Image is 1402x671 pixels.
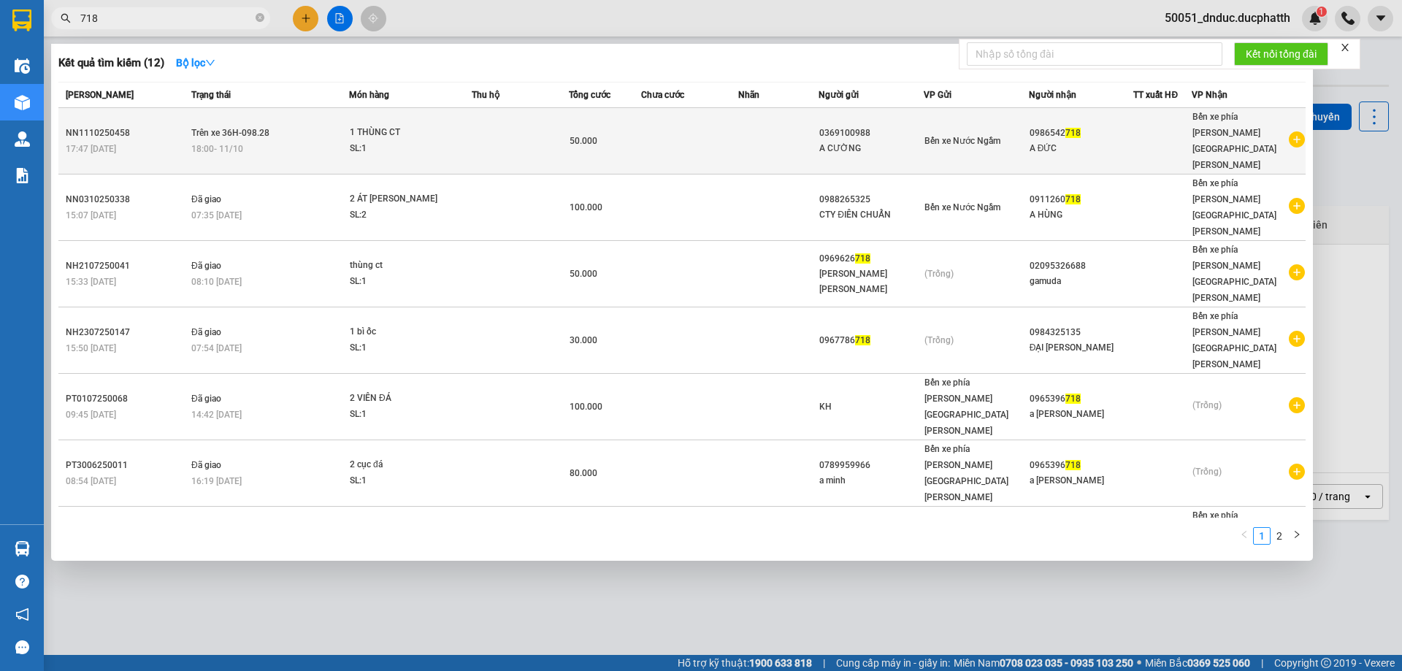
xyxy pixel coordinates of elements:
[191,394,221,404] span: Đã giao
[1240,530,1249,539] span: left
[256,12,264,26] span: close-circle
[349,90,389,100] span: Món hàng
[350,274,459,290] div: SL: 1
[164,51,227,74] button: Bộ lọcdown
[191,343,242,353] span: 07:54 [DATE]
[15,541,30,556] img: warehouse-icon
[1288,527,1306,545] button: right
[570,136,597,146] span: 50.000
[924,444,1008,502] span: Bến xe phía [PERSON_NAME][GEOGRAPHIC_DATA][PERSON_NAME]
[924,90,951,100] span: VP Gửi
[12,9,31,31] img: logo-vxr
[1133,90,1178,100] span: TT xuất HĐ
[1288,527,1306,545] li: Next Page
[350,324,459,340] div: 1 bì ốc
[66,410,116,420] span: 09:45 [DATE]
[66,210,116,221] span: 15:07 [DATE]
[1289,131,1305,147] span: plus-circle
[1271,528,1287,544] a: 2
[1192,245,1276,303] span: Bến xe phía [PERSON_NAME][GEOGRAPHIC_DATA][PERSON_NAME]
[15,131,30,147] img: warehouse-icon
[819,251,923,267] div: 0969626
[191,210,242,221] span: 07:35 [DATE]
[1030,141,1133,156] div: A ĐỨC
[350,391,459,407] div: 2 VIÊN ĐÁ
[1030,192,1133,207] div: 0911260
[66,476,116,486] span: 08:54 [DATE]
[191,476,242,486] span: 16:19 [DATE]
[819,399,923,415] div: KH
[350,141,459,157] div: SL: 1
[1030,340,1133,356] div: ĐẠI [PERSON_NAME]
[66,90,134,100] span: [PERSON_NAME]
[855,253,870,264] span: 718
[570,269,597,279] span: 50.000
[570,335,597,345] span: 30.000
[1236,527,1253,545] button: left
[66,258,187,274] div: NH2107250041
[924,136,1000,146] span: Bến xe Nước Ngầm
[66,144,116,154] span: 17:47 [DATE]
[1192,311,1276,369] span: Bến xe phía [PERSON_NAME][GEOGRAPHIC_DATA][PERSON_NAME]
[570,402,602,412] span: 100.000
[350,516,459,548] div: 3 thùng ct máy tính và 1 va lý
[350,340,459,356] div: SL: 1
[472,90,499,100] span: Thu hộ
[924,202,1000,212] span: Bến xe Nước Ngầm
[1289,264,1305,280] span: plus-circle
[1192,510,1276,569] span: Bến xe phía [PERSON_NAME][GEOGRAPHIC_DATA][PERSON_NAME]
[66,192,187,207] div: NN0310250338
[819,90,859,100] span: Người gửi
[967,42,1222,66] input: Nhập số tổng đài
[350,191,459,207] div: 2 ÁT [PERSON_NAME]
[1246,46,1317,62] span: Kết nối tổng đài
[191,144,243,154] span: 18:00 - 11/10
[191,261,221,271] span: Đã giao
[738,90,759,100] span: Nhãn
[191,460,221,470] span: Đã giao
[819,333,923,348] div: 0967786
[15,95,30,110] img: warehouse-icon
[819,126,923,141] div: 0369100988
[924,269,954,279] span: (Trống)
[819,267,923,297] div: [PERSON_NAME] [PERSON_NAME]
[819,458,923,473] div: 0789959966
[1289,331,1305,347] span: plus-circle
[191,90,231,100] span: Trạng thái
[1030,458,1133,473] div: 0965396
[58,55,164,71] h3: Kết quả tìm kiếm ( 12 )
[61,13,71,23] span: search
[819,141,923,156] div: A CƯỜNG
[191,327,221,337] span: Đã giao
[1192,400,1222,410] span: (Trống)
[1289,397,1305,413] span: plus-circle
[1254,528,1270,544] a: 1
[1030,391,1133,407] div: 0965396
[66,325,187,340] div: NH2307250147
[1030,407,1133,422] div: a [PERSON_NAME]
[1192,112,1276,170] span: Bến xe phía [PERSON_NAME][GEOGRAPHIC_DATA][PERSON_NAME]
[1065,460,1081,470] span: 718
[191,128,269,138] span: Trên xe 36H-098.28
[1030,207,1133,223] div: A HÙNG
[191,410,242,420] span: 14:42 [DATE]
[15,58,30,74] img: warehouse-icon
[1236,527,1253,545] li: Previous Page
[1192,90,1227,100] span: VP Nhận
[15,575,29,588] span: question-circle
[1030,126,1133,141] div: 0986542
[1030,274,1133,289] div: gamuda
[1192,467,1222,477] span: (Trống)
[66,277,116,287] span: 15:33 [DATE]
[66,126,187,141] div: NN1110250458
[1292,530,1301,539] span: right
[1030,473,1133,488] div: a [PERSON_NAME]
[205,58,215,68] span: down
[350,473,459,489] div: SL: 1
[1029,90,1076,100] span: Người nhận
[1253,527,1271,545] li: 1
[350,407,459,423] div: SL: 1
[350,125,459,141] div: 1 THÙNG CT
[1340,42,1350,53] span: close
[1192,178,1276,237] span: Bến xe phía [PERSON_NAME][GEOGRAPHIC_DATA][PERSON_NAME]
